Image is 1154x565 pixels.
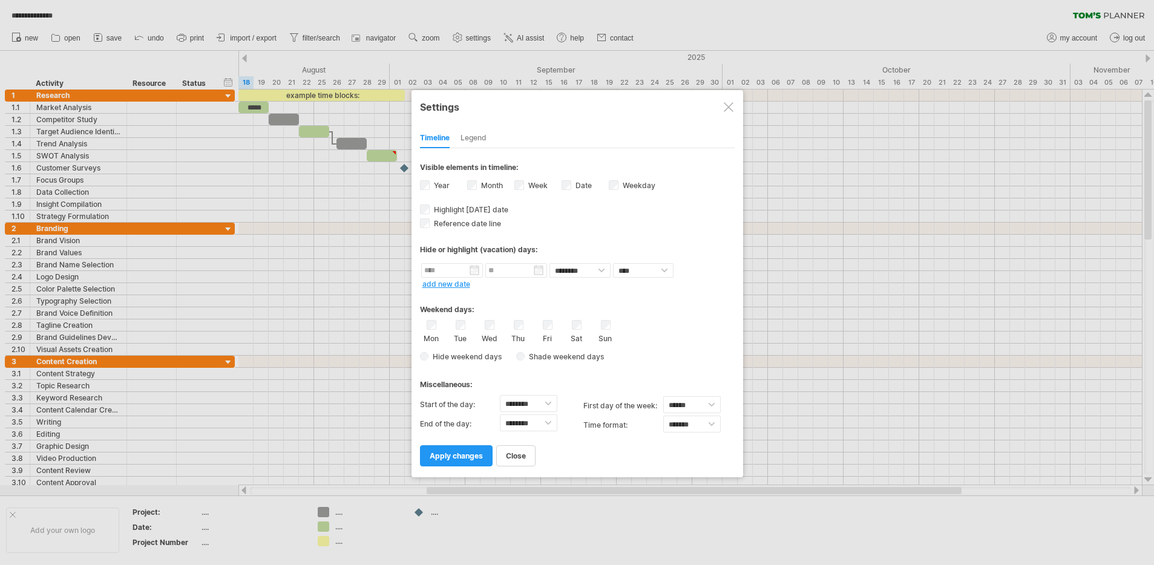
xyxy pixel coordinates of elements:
[430,451,483,460] span: apply changes
[482,331,497,343] label: Wed
[506,451,526,460] span: close
[569,331,584,343] label: Sat
[598,331,613,343] label: Sun
[431,205,508,214] span: Highlight [DATE] date
[496,445,536,466] a: close
[420,414,500,434] label: End of the day:
[422,279,470,289] a: add new date
[540,331,555,343] label: Fri
[461,129,487,148] div: Legend
[583,416,663,435] label: Time format:
[420,395,500,414] label: Start of the day:
[420,293,735,317] div: Weekend days:
[420,245,735,254] div: Hide or highlight (vacation) days:
[420,163,735,175] div: Visible elements in timeline:
[420,129,450,148] div: Timeline
[526,181,548,190] label: Week
[431,181,450,190] label: Year
[511,331,526,343] label: Thu
[583,396,663,416] label: first day of the week:
[573,181,592,190] label: Date
[525,352,604,361] span: Shade weekend days
[420,368,735,392] div: Miscellaneous:
[479,181,503,190] label: Month
[453,331,468,343] label: Tue
[420,445,493,466] a: apply changes
[620,181,655,190] label: Weekday
[431,219,501,228] span: Reference date line
[428,352,502,361] span: Hide weekend days
[424,331,439,343] label: Mon
[420,96,735,117] div: Settings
